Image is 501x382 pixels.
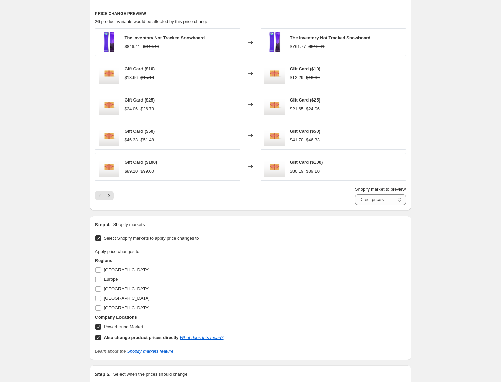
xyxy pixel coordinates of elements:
[104,267,150,272] span: [GEOGRAPHIC_DATA]
[104,324,143,329] span: Powerbound Market
[125,137,138,143] div: $46.33
[140,168,154,175] strike: $99.00
[180,335,223,340] a: What does this mean?
[306,137,320,143] strike: $46.33
[143,43,159,50] strike: $940.46
[264,32,285,52] img: snowboard_purple_hydrogen_80x.png
[95,19,210,24] span: 26 product variants would be affected by this price change:
[125,129,155,134] span: Gift Card ($50)
[264,157,285,177] img: gift_card_80x.png
[264,94,285,115] img: gift_card_80x.png
[95,371,111,378] h2: Step 5.
[113,221,145,228] p: Shopify markets
[290,66,321,71] span: Gift Card ($10)
[264,126,285,146] img: gift_card_80x.png
[113,371,187,378] p: Select when the prices should change
[290,168,304,175] div: $80.19
[140,137,154,143] strike: $51.48
[290,160,323,165] span: Gift Card ($100)
[125,97,155,103] span: Gift Card ($25)
[125,168,138,175] div: $89.10
[127,349,173,354] a: Shopify markets feature
[104,335,179,340] b: Also change product prices directly
[306,106,320,112] strike: $24.06
[99,94,119,115] img: gift_card_80x.png
[99,63,119,84] img: gift_card_80x.png
[290,74,304,81] div: $12.29
[95,349,174,354] i: Learn about the
[125,160,157,165] span: Gift Card ($100)
[290,43,306,50] div: $761.77
[125,66,155,71] span: Gift Card ($10)
[104,235,199,241] span: Select Shopify markets to apply price changes to
[306,168,320,175] strike: $89.10
[99,32,119,52] img: snowboard_purple_hydrogen_80x.png
[104,286,150,291] span: [GEOGRAPHIC_DATA]
[140,106,154,112] strike: $26.73
[104,305,150,310] span: [GEOGRAPHIC_DATA]
[140,74,154,81] strike: $15.18
[104,191,114,200] button: Next
[95,11,406,16] h6: PRICE CHANGE PREVIEW
[99,126,119,146] img: gift_card_80x.png
[125,35,205,40] span: The Inventory Not Tracked Snowboard
[290,97,321,103] span: Gift Card ($25)
[355,187,406,192] span: Shopify market to preview
[95,314,224,321] h3: Company Locations
[95,257,224,264] h3: Regions
[125,43,140,50] div: $846.41
[290,129,321,134] span: Gift Card ($50)
[95,249,141,254] span: Apply price changes to:
[306,74,320,81] strike: $13.66
[99,157,119,177] img: gift_card_80x.png
[104,296,150,301] span: [GEOGRAPHIC_DATA]
[95,221,111,228] h2: Step 4.
[125,74,138,81] div: $13.66
[264,63,285,84] img: gift_card_80x.png
[104,277,118,282] span: Europe
[290,106,304,112] div: $21.65
[95,191,114,200] nav: Pagination
[290,137,304,143] div: $41.70
[290,35,371,40] span: The Inventory Not Tracked Snowboard
[125,106,138,112] div: $24.06
[309,43,325,50] strike: $846.41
